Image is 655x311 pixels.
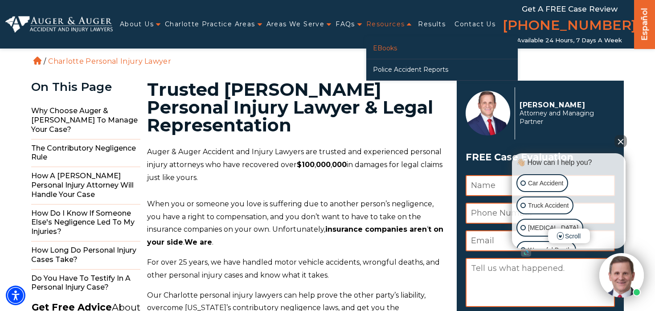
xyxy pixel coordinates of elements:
[366,59,518,80] a: Police Accident Reports
[528,200,569,211] p: Truck Accident
[46,57,173,65] li: Charlotte Personal Injury Lawyer
[147,256,446,282] p: For over 25 years, we have handled motor vehicle accidents, wrongful deaths, and other personal i...
[147,81,446,134] h1: Trusted [PERSON_NAME] Personal Injury Lawyer & Legal Representation
[184,238,212,246] strong: We are
[466,175,615,196] input: Name
[520,109,610,126] span: Attorney and Managing Partner
[33,57,41,65] a: Home
[466,149,615,166] span: FREE Case Evaluation
[548,229,590,243] span: Scroll
[147,146,446,184] p: Auger & Auger Accident and Injury Lawyers are trusted and experienced personal injury attorneys w...
[454,15,495,33] a: Contact Us
[31,102,140,139] span: Why Choose Auger & [PERSON_NAME] to Manage Your Case?
[599,253,644,298] img: Intaker widget Avatar
[503,16,636,37] a: [PHONE_NUMBER]
[514,158,623,168] div: 👋🏼 How can I help you?
[147,198,446,249] p: When you or someone you love is suffering due to another person’s negligence, you have a right to...
[521,249,531,257] a: Open intaker chat
[466,203,615,224] input: Phone Number
[31,81,140,94] div: On This Page
[31,205,140,241] span: How do I Know if Someone Else's Negligence Led to My Injuries?
[6,286,25,305] div: Accessibility Menu
[466,91,510,135] img: Herbert Auger
[5,16,113,33] img: Auger & Auger Accident and Injury Lawyers Logo
[297,160,315,169] strong: $100
[31,241,140,270] span: How Long do Personal Injury Cases Take?
[528,245,571,256] p: Wrongful Death
[466,230,615,251] input: Email
[266,15,325,33] a: Areas We Serve
[528,178,563,189] p: Car Accident
[31,270,140,297] span: Do You Have to Testify in a Personal Injury Case?
[366,38,518,59] a: eBooks
[418,15,446,33] a: Results
[316,160,331,169] strong: 000
[120,15,154,33] a: About Us
[520,101,610,109] p: [PERSON_NAME]
[332,160,347,169] strong: 000
[165,15,255,33] a: Charlotte Practice Areas
[528,222,578,233] p: [MEDICAL_DATA]
[517,37,622,44] span: Available 24 Hours, 7 Days a Week
[336,15,355,33] a: FAQs
[31,139,140,168] span: The Contributory Negligence Rule
[31,167,140,204] span: How a [PERSON_NAME] Personal Injury Attorney Will Handle Your Case
[325,225,427,233] strong: insurance companies aren
[366,15,405,33] a: Resources
[522,4,618,13] span: Get a FREE Case Review
[614,135,627,147] button: Close Intaker Chat Widget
